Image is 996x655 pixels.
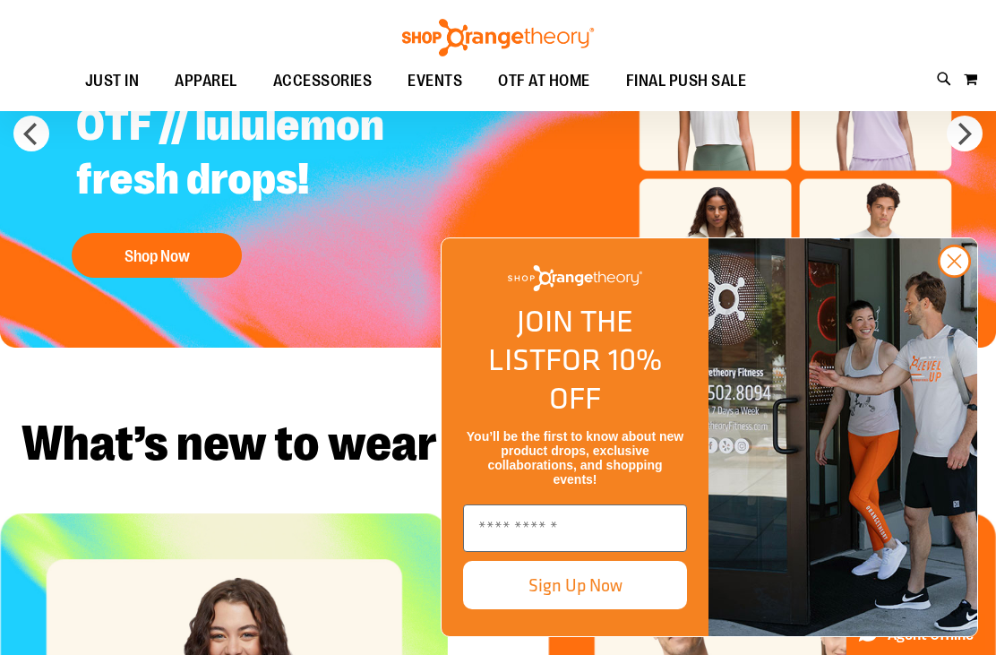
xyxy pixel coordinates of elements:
img: Shop Orangtheory [708,238,977,636]
span: JOIN THE LIST [488,298,633,382]
h2: OTF // lululemon fresh drops! [63,85,508,224]
input: Enter email [463,504,687,552]
span: JUST IN [85,61,140,101]
a: OTF // lululemon fresh drops! Shop Now [63,85,508,287]
span: FINAL PUSH SALE [626,61,747,101]
button: Sign Up Now [463,561,687,609]
button: Close dialog [938,245,971,278]
span: OTF AT HOME [498,61,590,101]
span: You’ll be the first to know about new product drops, exclusive collaborations, and shopping events! [467,429,683,487]
span: ACCESSORIES [273,61,373,101]
img: Shop Orangetheory [508,265,642,291]
h2: What’s new to wear [21,419,975,469]
button: prev [13,116,49,151]
span: APPAREL [175,61,237,101]
span: EVENTS [408,61,462,101]
button: next [947,116,983,151]
button: Shop Now [72,233,242,278]
img: Shop Orangetheory [399,19,597,56]
span: FOR 10% OFF [545,337,662,420]
div: FLYOUT Form [423,220,996,655]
